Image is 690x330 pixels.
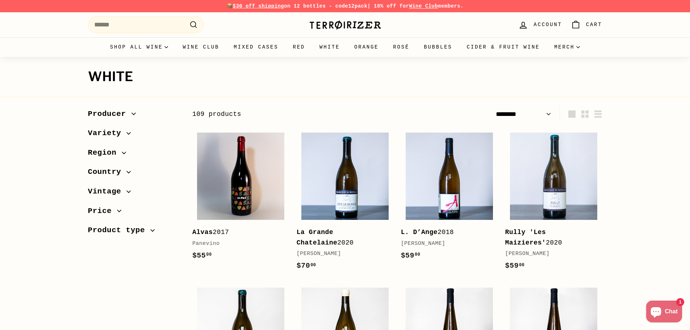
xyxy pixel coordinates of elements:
summary: Merch [547,37,587,57]
button: Producer [88,106,181,126]
span: Product type [88,224,151,237]
button: Region [88,145,181,164]
div: 2017 [192,227,282,238]
div: [PERSON_NAME] [505,250,595,258]
span: Price [88,205,117,217]
span: Producer [88,108,131,120]
a: L. D’Ange2018[PERSON_NAME] [401,128,498,268]
div: 2018 [401,227,491,238]
b: Alvas [192,229,213,236]
a: Mixed Cases [226,37,285,57]
div: 109 products [192,109,397,120]
a: White [312,37,347,57]
span: $59 [505,262,525,270]
b: L. D’Ange [401,229,438,236]
a: Cider & Fruit Wine [460,37,547,57]
button: Vintage [88,184,181,203]
summary: Shop all wine [103,37,176,57]
button: Product type [88,222,181,242]
span: Cart [586,21,602,29]
span: $59 [401,251,421,260]
strong: 12pack [348,3,367,9]
a: Rosé [386,37,417,57]
sup: 00 [415,252,420,257]
span: $70 [297,262,316,270]
sup: 00 [310,263,316,268]
h1: White [88,70,602,84]
button: Price [88,203,181,223]
a: Red [285,37,312,57]
a: Wine Club [409,3,438,9]
b: Rully 'Les Maizieres' [505,229,546,246]
b: La Grande Chatelaine [297,229,338,246]
a: Rully 'Les Maizieres'2020[PERSON_NAME] [505,128,602,279]
div: 2020 [297,227,386,248]
a: Alvas2017Panevino [192,128,289,268]
button: Country [88,164,181,184]
div: [PERSON_NAME] [297,250,386,258]
button: Variety [88,125,181,145]
a: Cart [566,14,607,35]
div: [PERSON_NAME] [401,239,491,248]
span: Variety [88,127,127,139]
sup: 00 [206,252,212,257]
sup: 00 [519,263,524,268]
span: Account [534,21,562,29]
span: $30 off shipping [233,3,284,9]
a: La Grande Chatelaine2020[PERSON_NAME] [297,128,394,279]
inbox-online-store-chat: Shopify online store chat [644,301,684,324]
div: Primary [74,37,617,57]
a: Wine Club [175,37,226,57]
a: Orange [347,37,386,57]
span: $55 [192,251,212,260]
span: Vintage [88,185,127,198]
span: Country [88,166,127,178]
div: 2020 [505,227,595,248]
a: Account [514,14,566,35]
div: Panevino [192,239,282,248]
a: Bubbles [417,37,459,57]
p: 📦 on 12 bottles - code | 10% off for members. [88,2,602,10]
span: Region [88,147,122,159]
